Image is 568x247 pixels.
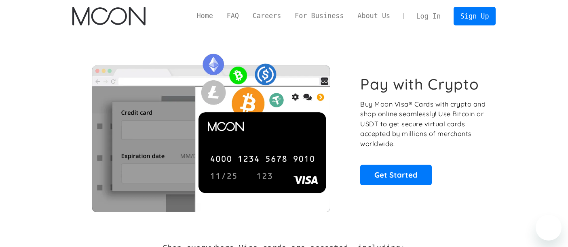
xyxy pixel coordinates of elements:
[410,7,448,25] a: Log In
[360,165,432,185] a: Get Started
[288,11,351,21] a: For Business
[72,48,349,212] img: Moon Cards let you spend your crypto anywhere Visa is accepted.
[246,11,288,21] a: Careers
[360,99,487,149] p: Buy Moon Visa® Cards with crypto and shop online seamlessly! Use Bitcoin or USDT to get secure vi...
[190,11,220,21] a: Home
[360,75,479,93] h1: Pay with Crypto
[454,7,496,25] a: Sign Up
[72,7,146,25] a: home
[351,11,397,21] a: About Us
[536,215,562,241] iframe: Button to launch messaging window
[72,7,146,25] img: Moon Logo
[220,11,246,21] a: FAQ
